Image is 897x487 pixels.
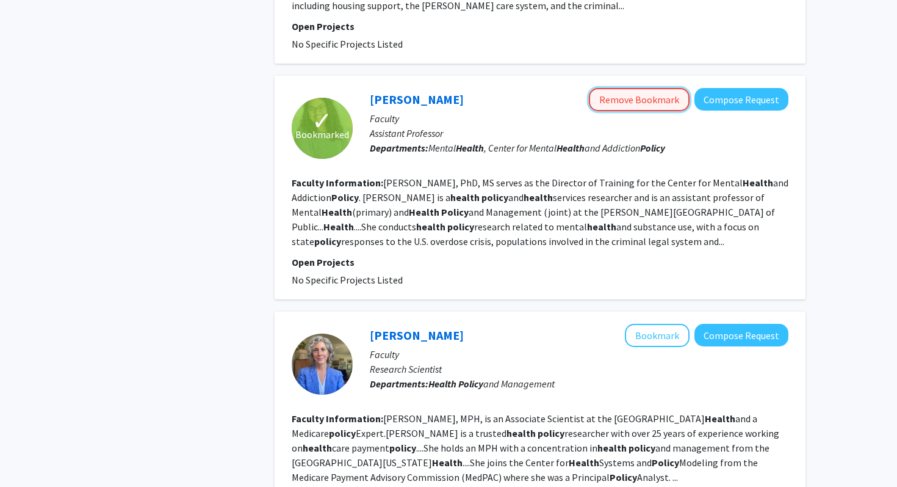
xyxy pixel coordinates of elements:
b: Health [569,456,599,469]
b: Policy [610,471,637,483]
b: health [303,442,332,454]
button: Compose Request to Kathryn Linehan [694,324,788,346]
b: Departments: [370,378,428,390]
span: No Specific Projects Listed [292,38,403,50]
b: policy [447,221,474,233]
b: health [450,191,480,203]
p: Assistant Professor [370,126,788,141]
b: Policy [640,142,665,154]
b: policy [329,427,356,439]
b: policy [538,427,564,439]
b: health [587,221,616,233]
p: Open Projects [292,255,788,269]
p: Open Projects [292,19,788,34]
b: Health [456,142,484,154]
a: [PERSON_NAME] [370,92,464,107]
p: Faculty [370,347,788,362]
span: Mental , Center for Mental and Addiction [428,142,665,154]
span: ✓ [312,115,333,127]
b: Departments: [370,142,428,154]
b: Policy [441,206,469,218]
span: and Management [428,378,555,390]
b: Health [409,206,439,218]
a: [PERSON_NAME] [370,328,464,343]
b: policy [481,191,508,203]
fg-read-more: [PERSON_NAME], PhD, MS serves as the Director of Training for the Center for Mental and Addiction... [292,177,788,247]
b: Health [743,177,773,189]
b: Faculty Information: [292,177,383,189]
button: Remove Bookmark [589,88,690,111]
button: Add Kathryn Linehan to Bookmarks [625,324,690,347]
b: Health [323,221,354,233]
p: Research Scientist [370,362,788,376]
b: policy [389,442,416,454]
b: health [524,191,553,203]
b: policy [314,235,341,247]
span: Bookmarked [295,127,349,142]
b: health [597,442,627,454]
b: Policy [458,378,483,390]
b: health [416,221,445,233]
b: Health [322,206,352,218]
b: policy [629,442,655,454]
fg-read-more: [PERSON_NAME], MPH, is an Associate Scientist at the [GEOGRAPHIC_DATA] and a Medicare Expert.[PER... [292,412,779,483]
b: Faculty Information: [292,412,383,425]
iframe: Chat [9,432,52,478]
b: Health [428,378,456,390]
p: Faculty [370,111,788,126]
span: No Specific Projects Listed [292,274,403,286]
b: Policy [331,191,359,203]
b: Policy [652,456,679,469]
b: health [506,427,536,439]
b: Health [705,412,735,425]
b: Health [432,456,463,469]
button: Compose Request to Sachini Bandara [694,88,788,111]
b: Health [557,142,585,154]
